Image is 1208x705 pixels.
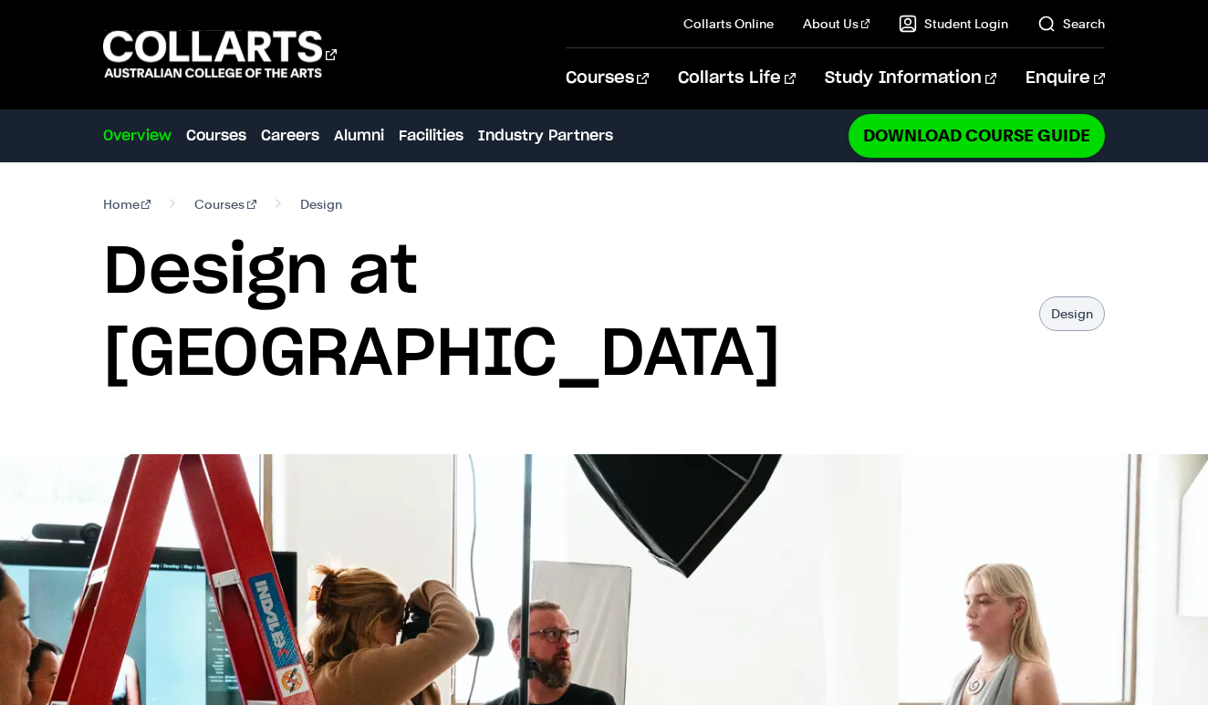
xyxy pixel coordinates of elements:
[803,15,870,33] a: About Us
[261,125,319,147] a: Careers
[103,232,1022,396] h1: Design at [GEOGRAPHIC_DATA]
[300,192,342,217] span: Design
[103,28,337,80] div: Go to homepage
[194,192,256,217] a: Courses
[103,125,172,147] a: Overview
[683,15,774,33] a: Collarts Online
[103,192,151,217] a: Home
[399,125,463,147] a: Facilities
[678,48,796,109] a: Collarts Life
[899,15,1008,33] a: Student Login
[566,48,649,109] a: Courses
[1039,296,1105,331] p: Design
[186,125,246,147] a: Courses
[1026,48,1105,109] a: Enquire
[478,125,613,147] a: Industry Partners
[849,114,1105,157] a: Download Course Guide
[825,48,996,109] a: Study Information
[334,125,384,147] a: Alumni
[1037,15,1105,33] a: Search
